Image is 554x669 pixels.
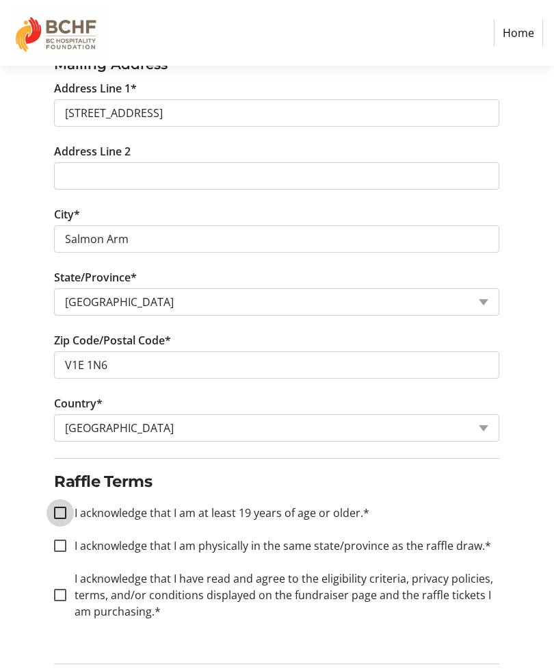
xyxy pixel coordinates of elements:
input: Zip or Postal Code [54,351,499,379]
label: I acknowledge that I am at least 19 years of age or older.* [66,505,369,521]
label: State/Province* [54,269,137,286]
label: I acknowledge that I have read and agree to the eligibility criteria, privacy policies, terms, an... [66,570,499,620]
img: BC Hospitality Foundation's Logo [11,5,108,60]
label: Address Line 2 [54,143,131,160]
label: Zip Code/Postal Code* [54,332,171,349]
h2: Raffle Terms [54,470,499,493]
label: City* [54,206,80,223]
input: Address [54,99,499,127]
label: I acknowledge that I am physically in the same state/province as the raffle draw.* [66,538,491,554]
label: Address Line 1* [54,80,137,97]
a: Home [494,20,543,46]
input: City [54,225,499,253]
label: Country* [54,395,103,412]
